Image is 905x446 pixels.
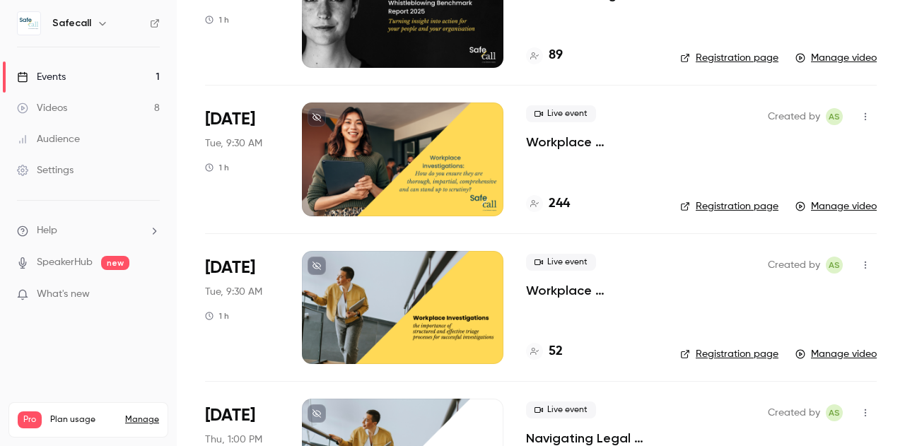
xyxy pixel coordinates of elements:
span: [DATE] [205,108,255,131]
a: Registration page [680,51,778,65]
span: Plan usage [50,414,117,426]
a: Manage video [795,199,877,213]
a: Workplace Investigations: the importance of structured and effective triage processes for success... [526,282,658,299]
span: Anna Shepherd [826,257,843,274]
div: 1 h [205,14,229,25]
span: AS [829,108,840,125]
a: Workplace investigations: how do you ensure they are thorough, impartial, and can stand up to scr... [526,134,658,151]
span: [DATE] [205,404,255,427]
li: help-dropdown-opener [17,223,160,238]
span: Tue, 9:30 AM [205,285,262,299]
span: Help [37,223,57,238]
a: 89 [526,46,563,65]
h6: Safecall [52,16,91,30]
span: Live event [526,254,596,271]
div: Mar 11 Tue, 9:30 AM (Europe/London) [205,102,279,216]
a: Manage [125,414,159,426]
a: Manage video [795,51,877,65]
a: Registration page [680,347,778,361]
span: [DATE] [205,257,255,279]
span: Live event [526,401,596,418]
div: 1 h [205,310,229,322]
a: 244 [526,194,570,213]
span: Tue, 9:30 AM [205,136,262,151]
div: 1 h [205,162,229,173]
span: What's new [37,287,90,302]
h4: 52 [549,342,563,361]
div: Videos [17,101,67,115]
div: Dec 3 Tue, 9:30 AM (Europe/London) [205,251,279,364]
a: Registration page [680,199,778,213]
span: Created by [768,108,820,125]
a: 52 [526,342,563,361]
span: Created by [768,404,820,421]
a: Manage video [795,347,877,361]
span: Anna Shepherd [826,108,843,125]
h4: 244 [549,194,570,213]
span: Anna Shepherd [826,404,843,421]
span: AS [829,257,840,274]
iframe: Noticeable Trigger [143,288,160,301]
div: Settings [17,163,74,177]
h4: 89 [549,46,563,65]
div: Audience [17,132,80,146]
span: AS [829,404,840,421]
a: SpeakerHub [37,255,93,270]
span: Created by [768,257,820,274]
div: Events [17,70,66,84]
img: Safecall [18,12,40,35]
span: new [101,256,129,270]
span: Pro [18,411,42,428]
span: Live event [526,105,596,122]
